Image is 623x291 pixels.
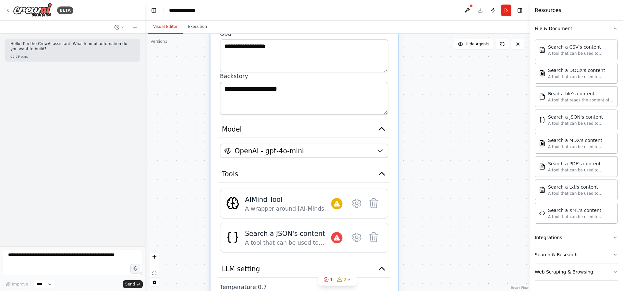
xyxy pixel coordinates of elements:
button: LLM setting [218,261,390,278]
div: 08:39 p.m. [10,54,135,59]
span: 2 [343,276,346,283]
span: 1 [330,276,333,283]
div: Search & Research [535,251,578,258]
div: Search a MDX's content [548,137,614,144]
span: Temperature: 0.7 [220,284,267,291]
div: File & Document [535,37,618,229]
button: Search & Research [535,246,618,263]
img: DOCXSearchTool [539,70,545,76]
button: Execution [183,20,212,34]
button: Hide left sidebar [149,6,158,15]
span: LLM setting [222,264,260,274]
div: Integrations [535,234,562,241]
button: zoom in [150,252,159,261]
button: Web Scraping & Browsing [535,263,618,280]
button: File & Document [535,20,618,37]
button: fit view [150,269,159,278]
div: Search a DOCX's content [548,67,614,74]
div: A tool that can be used to semantic search a query from a CSV's content. [548,51,614,56]
span: OpenAI - gpt-4o-mini [235,146,304,156]
button: Visual Editor [148,20,183,34]
div: File & Document [535,25,572,32]
label: Backstory [220,72,388,80]
button: Hide right sidebar [515,6,524,15]
button: Improve [3,280,31,288]
button: Delete tool [365,195,382,212]
div: A tool that reads the content of a file. To use this tool, provide a 'file_path' parameter with t... [548,98,614,103]
button: Delete tool [365,229,382,246]
span: Improve [12,282,28,287]
div: AIMind Tool [245,195,331,204]
button: Configure tool [348,195,365,212]
p: Hello! I'm the CrewAI assistant. What kind of automation do you want to build? [10,41,135,52]
button: toggle interactivity [150,278,159,286]
div: Search a CSV's content [548,44,614,50]
img: MDXSearchTool [539,140,545,146]
div: A tool that can be used to semantic search a query from a MDX's content. [548,144,614,149]
img: AIMindTool [226,197,239,210]
div: Read a file's content [548,90,614,97]
img: PDFSearchTool [539,163,545,170]
button: Configure tool [348,229,365,246]
div: Search a XML's content [548,207,614,214]
div: A tool that can be used to semantic search a query from a PDF's content. [548,168,614,173]
label: Goal [220,30,388,37]
button: 12 [318,274,357,286]
img: TXTSearchTool [539,187,545,193]
button: Send [123,280,143,288]
div: Search a txt's content [548,184,614,190]
button: OpenAI - gpt-4o-mini [220,144,388,158]
div: BETA [57,6,73,14]
div: Search a PDF's content [548,160,614,167]
button: Model [218,121,390,138]
img: Logo [13,3,52,17]
div: A tool that can be used to semantic search a query from a XML's content. [548,214,614,219]
div: Search a JSON's content [548,114,614,120]
div: Web Scraping & Browsing [535,269,593,275]
div: React Flow controls [150,252,159,286]
button: Start a new chat [130,23,140,31]
nav: breadcrumb [169,7,203,14]
a: React Flow attribution [511,286,529,290]
span: Hide Agents [466,41,489,47]
img: CSVSearchTool [539,47,545,53]
button: Tools [218,165,390,183]
button: zoom out [150,261,159,269]
img: FileReadTool [539,93,545,100]
img: JSONSearchTool [539,117,545,123]
button: Hide Agents [454,39,493,49]
span: Tools [222,169,238,179]
span: Model [222,124,242,134]
img: JSONSearchTool [226,231,239,244]
div: A tool that can be used to semantic search a query from a DOCX's content. [548,74,614,79]
div: A tool that can be used to semantic search a query from a JSON's content. [245,239,331,247]
h4: Resources [535,6,561,14]
button: Integrations [535,229,618,246]
div: Version 1 [151,39,167,44]
div: Search a JSON's content [245,229,331,238]
button: Click to speak your automation idea [130,264,140,274]
button: Switch to previous chat [112,23,127,31]
img: XMLSearchTool [539,210,545,216]
div: A tool that can be used to semantic search a query from a JSON's content. [548,121,614,126]
div: A wrapper around [AI-Minds]([URL][DOMAIN_NAME]). Useful for when you need answers to questions fr... [245,205,331,213]
div: A tool that can be used to semantic search a query from a txt's content. [548,191,614,196]
span: Send [125,282,135,287]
